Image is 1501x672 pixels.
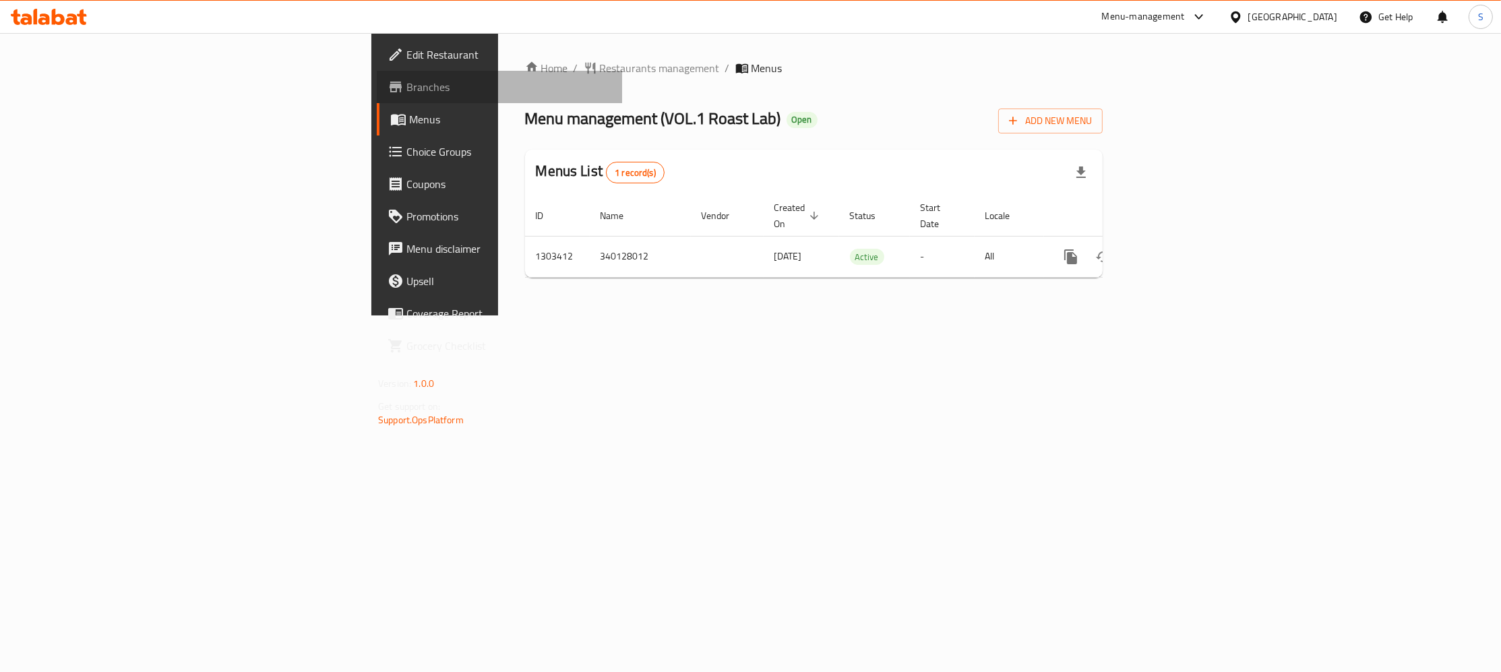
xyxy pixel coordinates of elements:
a: Coverage Report [377,297,622,330]
span: Choice Groups [406,144,611,160]
nav: breadcrumb [525,60,1103,76]
a: Branches [377,71,622,103]
button: Change Status [1087,241,1120,273]
div: Total records count [606,162,665,183]
td: 340128012 [590,236,691,277]
span: 1 record(s) [607,166,664,179]
span: Branches [406,79,611,95]
span: Vendor [702,208,747,224]
table: enhanced table [525,195,1195,278]
span: Name [601,208,642,224]
a: Restaurants management [584,60,720,76]
a: Coupons [377,168,622,200]
span: ID [536,208,561,224]
span: Coverage Report [406,305,611,322]
span: Menus [752,60,783,76]
a: Menus [377,103,622,135]
button: Add New Menu [998,109,1103,133]
span: Open [787,114,818,125]
span: Get support on: [378,398,440,415]
th: Actions [1044,195,1195,237]
span: Created On [774,200,823,232]
button: more [1055,241,1087,273]
span: Start Date [921,200,958,232]
span: Version: [378,375,411,392]
span: Upsell [406,273,611,289]
li: / [725,60,730,76]
span: 1.0.0 [413,375,434,392]
a: Upsell [377,265,622,297]
div: Export file [1065,156,1097,189]
span: Menu management ( VOL.1 Roast Lab ) [525,103,781,133]
td: All [975,236,1044,277]
span: Coupons [406,176,611,192]
span: Locale [985,208,1028,224]
a: Grocery Checklist [377,330,622,362]
span: S [1478,9,1483,24]
div: Menu-management [1102,9,1185,25]
span: Edit Restaurant [406,47,611,63]
a: Edit Restaurant [377,38,622,71]
a: Promotions [377,200,622,233]
span: Grocery Checklist [406,338,611,354]
h2: Menus List [536,161,665,183]
span: Menus [409,111,611,127]
span: Add New Menu [1009,113,1092,129]
span: [DATE] [774,247,802,265]
a: Choice Groups [377,135,622,168]
td: - [910,236,975,277]
span: Menu disclaimer [406,241,611,257]
span: Promotions [406,208,611,224]
a: Support.OpsPlatform [378,411,464,429]
div: Open [787,112,818,128]
div: [GEOGRAPHIC_DATA] [1248,9,1337,24]
a: Menu disclaimer [377,233,622,265]
span: Status [850,208,894,224]
span: Restaurants management [600,60,720,76]
span: Active [850,249,884,265]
